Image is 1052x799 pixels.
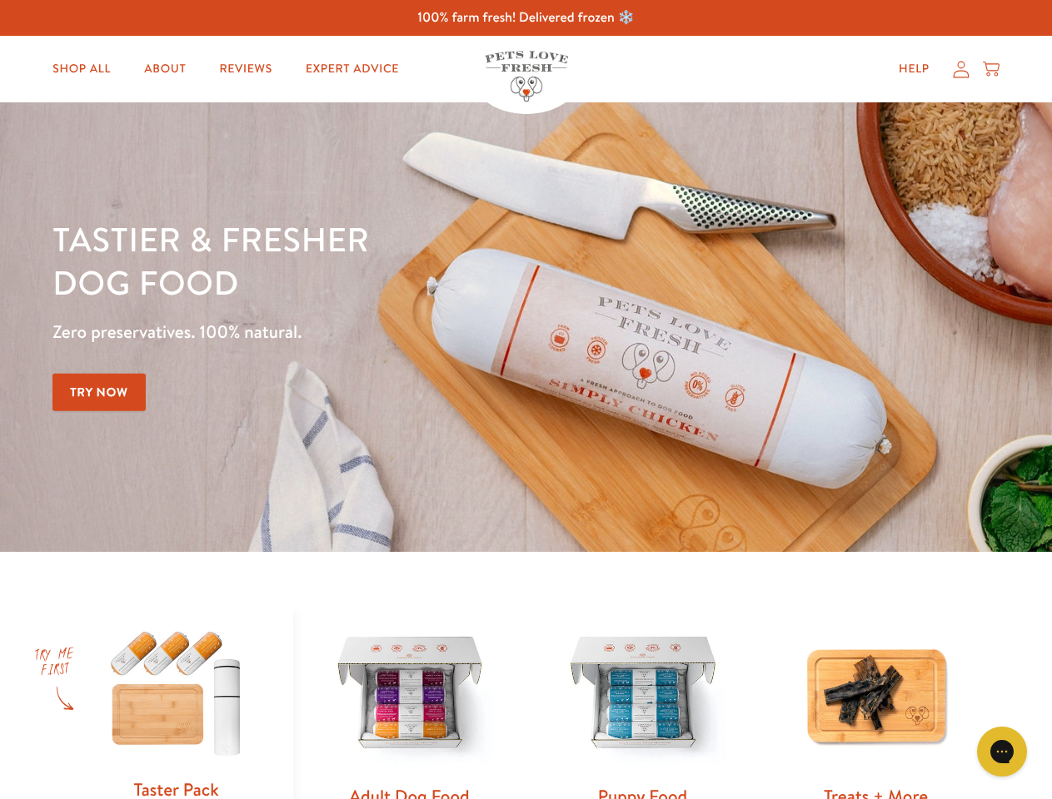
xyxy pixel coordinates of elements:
[52,317,684,347] p: Zero preservatives. 100% natural.
[485,51,568,102] img: Pets Love Fresh
[131,52,199,86] a: About
[52,374,146,411] a: Try Now
[206,52,285,86] a: Reviews
[969,721,1035,782] iframe: Gorgias live chat messenger
[292,52,412,86] a: Expert Advice
[39,52,124,86] a: Shop All
[52,217,684,304] h1: Tastier & fresher dog food
[885,52,943,86] a: Help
